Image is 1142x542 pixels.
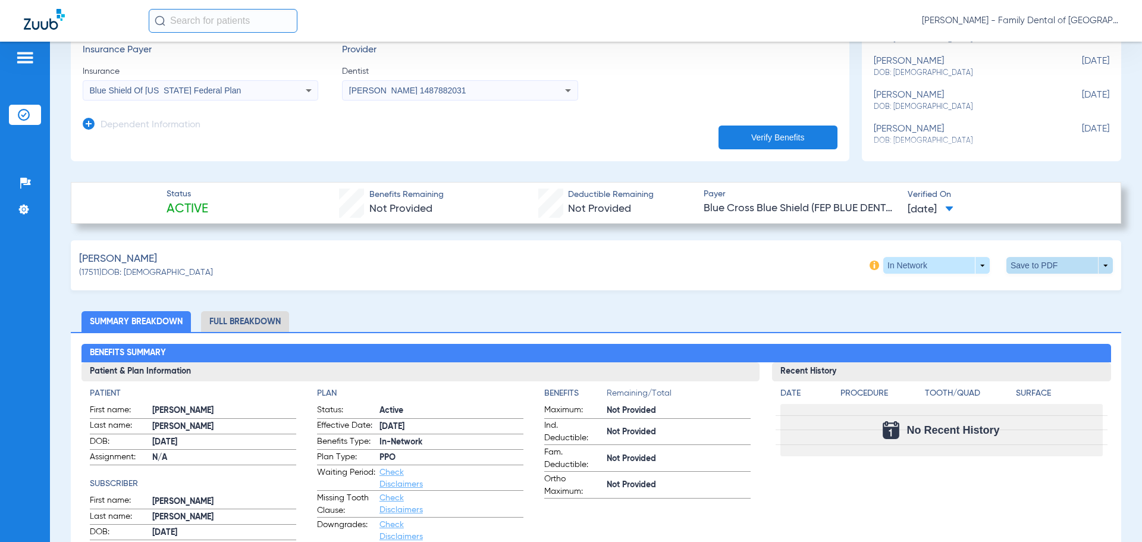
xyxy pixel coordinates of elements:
[152,511,296,524] span: [PERSON_NAME]
[83,65,318,77] span: Insurance
[152,496,296,508] span: [PERSON_NAME]
[90,494,148,509] span: First name:
[607,405,751,417] span: Not Provided
[90,526,148,540] span: DOB:
[874,124,1050,146] div: [PERSON_NAME]
[922,15,1118,27] span: [PERSON_NAME] - Family Dental of [GEOGRAPHIC_DATA]
[167,188,208,200] span: Status
[24,9,65,30] img: Zuub Logo
[840,387,921,404] app-breakdown-title: Procedure
[544,387,607,404] app-breakdown-title: Benefits
[317,451,375,465] span: Plan Type:
[81,344,1111,363] h2: Benefits Summary
[704,201,898,216] span: Blue Cross Blue Shield (FEP BLUE DENTAL)
[317,466,375,490] span: Waiting Period:
[342,65,578,77] span: Dentist
[780,387,830,404] app-breakdown-title: Date
[369,203,432,214] span: Not Provided
[152,436,296,449] span: [DATE]
[90,436,148,450] span: DOB:
[544,404,603,418] span: Maximum:
[544,387,607,400] h4: Benefits
[874,68,1050,79] span: DOB: [DEMOGRAPHIC_DATA]
[379,521,423,541] a: Check Disclaimers
[90,86,241,95] span: Blue Shield Of [US_STATE] Federal Plan
[780,387,830,400] h4: Date
[883,257,990,274] button: In Network
[201,311,289,332] li: Full Breakdown
[317,404,375,418] span: Status:
[90,387,296,400] h4: Patient
[79,252,157,267] span: [PERSON_NAME]
[704,188,898,200] span: Payer
[568,189,654,201] span: Deductible Remaining
[90,419,148,434] span: Last name:
[1050,90,1109,112] span: [DATE]
[1050,124,1109,146] span: [DATE]
[101,120,200,131] h3: Dependent Information
[379,494,423,514] a: Check Disclaimers
[317,419,375,434] span: Effective Date:
[874,56,1050,78] div: [PERSON_NAME]
[152,452,296,464] span: N/A
[772,362,1111,381] h3: Recent History
[379,452,523,464] span: PPO
[379,468,423,488] a: Check Disclaimers
[369,189,444,201] span: Benefits Remaining
[90,510,148,525] span: Last name:
[607,387,751,404] span: Remaining/Total
[544,446,603,471] span: Fam. Deductible:
[317,436,375,450] span: Benefits Type:
[908,202,953,217] span: [DATE]
[840,387,921,400] h4: Procedure
[379,405,523,417] span: Active
[1050,56,1109,78] span: [DATE]
[90,404,148,418] span: First name:
[379,421,523,433] span: [DATE]
[152,405,296,417] span: [PERSON_NAME]
[874,136,1050,146] span: DOB: [DEMOGRAPHIC_DATA]
[167,201,208,218] span: Active
[152,527,296,539] span: [DATE]
[607,426,751,438] span: Not Provided
[317,387,523,400] h4: Plan
[544,473,603,498] span: Ortho Maximum:
[81,362,760,381] h3: Patient & Plan Information
[1006,257,1113,274] button: Save to PDF
[883,421,899,439] img: Calendar
[83,45,318,57] h3: Insurance Payer
[317,492,375,517] span: Missing Tooth Clause:
[1016,387,1103,400] h4: Surface
[925,387,1012,400] h4: Tooth/Quad
[908,189,1102,201] span: Verified On
[342,45,578,57] h3: Provider
[155,15,165,26] img: Search Icon
[149,9,297,33] input: Search for patients
[544,419,603,444] span: Ind. Deductible:
[1016,387,1103,404] app-breakdown-title: Surface
[568,203,631,214] span: Not Provided
[90,451,148,465] span: Assignment:
[79,267,213,279] span: (17511) DOB: [DEMOGRAPHIC_DATA]
[90,478,296,490] h4: Subscriber
[15,51,34,65] img: hamburger-icon
[349,86,466,95] span: [PERSON_NAME] 1487882031
[906,424,999,436] span: No Recent History
[379,436,523,449] span: In-Network
[607,479,751,491] span: Not Provided
[925,387,1012,404] app-breakdown-title: Tooth/Quad
[81,311,191,332] li: Summary Breakdown
[870,261,879,270] img: info-icon
[874,90,1050,112] div: [PERSON_NAME]
[607,453,751,465] span: Not Provided
[719,126,837,149] button: Verify Benefits
[874,102,1050,112] span: DOB: [DEMOGRAPHIC_DATA]
[152,421,296,433] span: [PERSON_NAME]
